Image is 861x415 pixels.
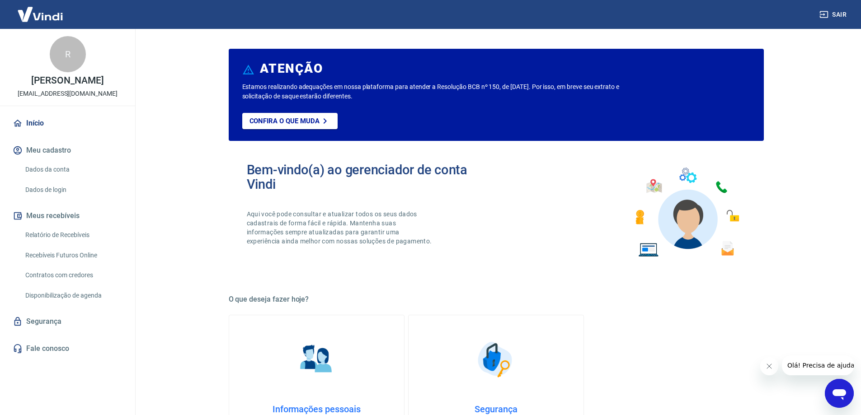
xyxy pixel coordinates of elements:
[260,64,323,73] h6: ATENÇÃO
[244,404,390,415] h4: Informações pessoais
[11,140,124,160] button: Meu cadastro
[22,226,124,244] a: Relatório de Recebíveis
[760,357,778,375] iframe: Fechar mensagem
[782,355,854,375] iframe: Mensagem da empresa
[22,266,124,284] a: Contratos com credores
[11,206,124,226] button: Meus recebíveis
[627,163,746,262] img: Imagem de um avatar masculino com diversos icones exemplificando as funcionalidades do gerenciado...
[249,117,320,125] p: Confira o que muda
[50,36,86,72] div: R
[423,404,569,415] h4: Segurança
[242,82,649,101] p: Estamos realizando adequações em nossa plataforma para atender a Resolução BCB nº 150, de [DATE]....
[247,210,434,246] p: Aqui você pode consultar e atualizar todos os seus dados cadastrais de forma fácil e rápida. Mant...
[247,163,496,191] h2: Bem-vindo(a) ao gerenciador de conta Vindi
[11,312,124,331] a: Segurança
[242,113,338,129] a: Confira o que muda
[5,6,76,14] span: Olá! Precisa de ajuda?
[473,337,518,382] img: Segurança
[11,339,124,359] a: Fale conosco
[818,6,850,23] button: Sair
[22,160,124,179] a: Dados da conta
[825,379,854,408] iframe: Botão para abrir a janela de mensagens
[22,286,124,305] a: Disponibilização de agenda
[22,181,124,199] a: Dados de login
[11,0,70,28] img: Vindi
[294,337,339,382] img: Informações pessoais
[229,295,764,304] h5: O que deseja fazer hoje?
[22,246,124,265] a: Recebíveis Futuros Online
[11,113,124,133] a: Início
[18,89,118,98] p: [EMAIL_ADDRESS][DOMAIN_NAME]
[31,76,104,85] p: [PERSON_NAME]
